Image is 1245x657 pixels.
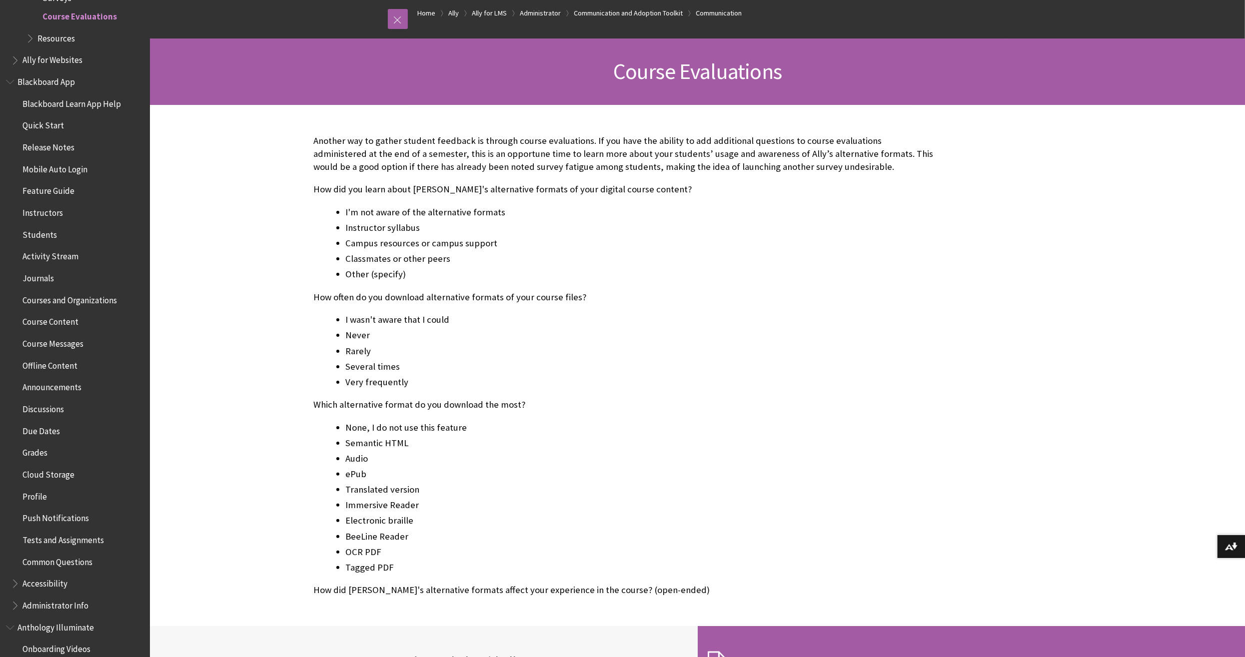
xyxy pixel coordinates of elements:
[22,117,64,131] span: Quick Start
[346,221,934,235] li: Instructor syllabus
[314,398,934,411] p: Which alternative format do you download the most?
[37,30,75,43] span: Resources
[22,226,57,240] span: Students
[346,344,934,358] li: Rarely
[613,57,782,85] span: Course Evaluations
[22,270,54,283] span: Journals
[314,134,934,174] p: Another way to gather student feedback is through course evaluations. If you have the ability to ...
[22,488,47,502] span: Profile
[17,73,75,87] span: Blackboard App
[418,7,436,19] a: Home
[346,328,934,342] li: Never
[22,532,104,545] span: Tests and Assignments
[314,291,934,304] p: How often do you download alternative formats of your course files?
[22,335,83,349] span: Course Messages
[22,510,89,524] span: Push Notifications
[22,357,77,371] span: Offline Content
[22,597,88,611] span: Administrator Info
[472,7,507,19] a: Ally for LMS
[22,314,78,327] span: Course Content
[696,7,742,19] a: Communication
[346,467,934,481] li: ePub
[346,561,934,575] li: Tagged PDF
[449,7,459,19] a: Ally
[22,204,63,218] span: Instructors
[520,7,561,19] a: Administrator
[346,514,934,528] li: Electronic braille
[22,248,78,262] span: Activity Stream
[346,375,934,389] li: Very frequently
[22,379,81,393] span: Announcements
[22,554,92,567] span: Common Questions
[42,8,117,21] span: Course Evaluations
[346,313,934,327] li: I wasn't aware that I could
[346,545,934,559] li: OCR PDF
[314,584,934,597] p: How did [PERSON_NAME]'s alternative formats affect your experience in the course? (open-ended)
[346,436,934,450] li: Semantic HTML
[346,205,934,219] li: I'm not aware of the alternative formats
[22,183,74,196] span: Feature Guide
[346,236,934,250] li: Campus resources or campus support
[346,252,934,266] li: Classmates or other peers
[314,183,934,196] p: How did you learn about [PERSON_NAME]'s alternative formats of your digital course content?
[22,423,60,436] span: Due Dates
[22,139,74,152] span: Release Notes
[346,360,934,374] li: Several times
[22,401,64,414] span: Discussions
[6,73,144,614] nav: Book outline for Blackboard App Help
[22,575,67,589] span: Accessibility
[346,452,934,466] li: Audio
[22,52,82,65] span: Ally for Websites
[22,292,117,305] span: Courses and Organizations
[17,619,94,633] span: Anthology Illuminate
[346,267,934,281] li: Other (specify)
[346,498,934,512] li: Immersive Reader
[22,161,87,174] span: Mobile Auto Login
[346,421,934,435] li: None, I do not use this feature
[22,466,74,480] span: Cloud Storage
[22,445,47,458] span: Grades
[346,483,934,497] li: Translated version
[574,7,683,19] a: Communication and Adoption Toolkit
[22,641,90,654] span: Onboarding Videos
[22,95,121,109] span: Blackboard Learn App Help
[346,530,934,544] li: BeeLine Reader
